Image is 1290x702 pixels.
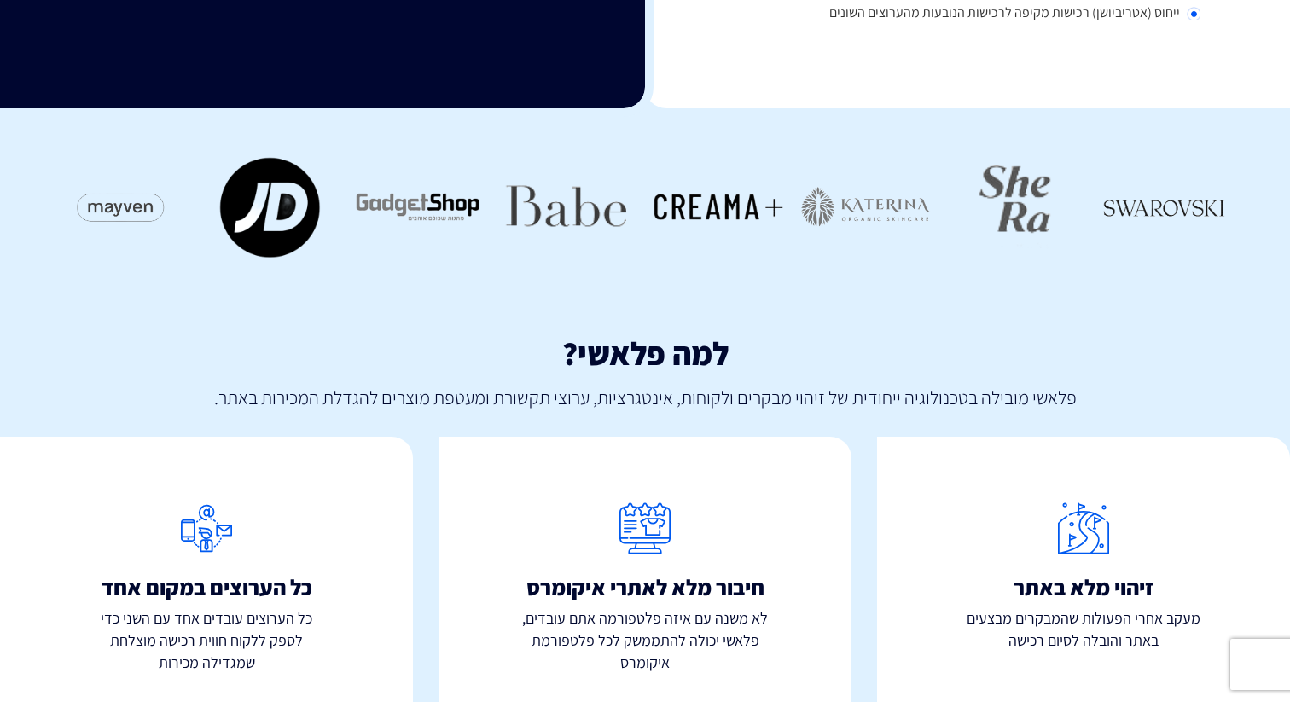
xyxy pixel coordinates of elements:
p: מעקב אחרי הפעולות שהמבקרים מבצעים באתר והובלה לסיום רכישה [877,607,1290,651]
img: jd-sport-transformed.png [201,156,338,258]
img: swarovski-transformed.png [1097,156,1234,258]
img: %D7%92%D7%90%D7%93%D7%92%D7%98%D7%A9%D7%95%D7%A4-%D7%9C%D7%95%D7%92%D7%95-transformed.png [351,156,487,258]
h4: חיבור מלא לאתרי איקומרס [439,575,851,600]
img: babe-transformed.png [500,156,636,258]
img: mayven-transformed.png [52,156,189,258]
img: she-ra-jewelry-transformed.png [948,156,1084,258]
h4: זיהוי מלא באתר [877,575,1290,600]
img: katerina-transformed.png [799,156,935,258]
img: creama-transformed.png [649,156,786,258]
p: לא משנה עם איזה פלטפורמה אתם עובדים, פלאשי יכולה להתממשק לכל פלטפורמת איקומרס [439,607,851,673]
